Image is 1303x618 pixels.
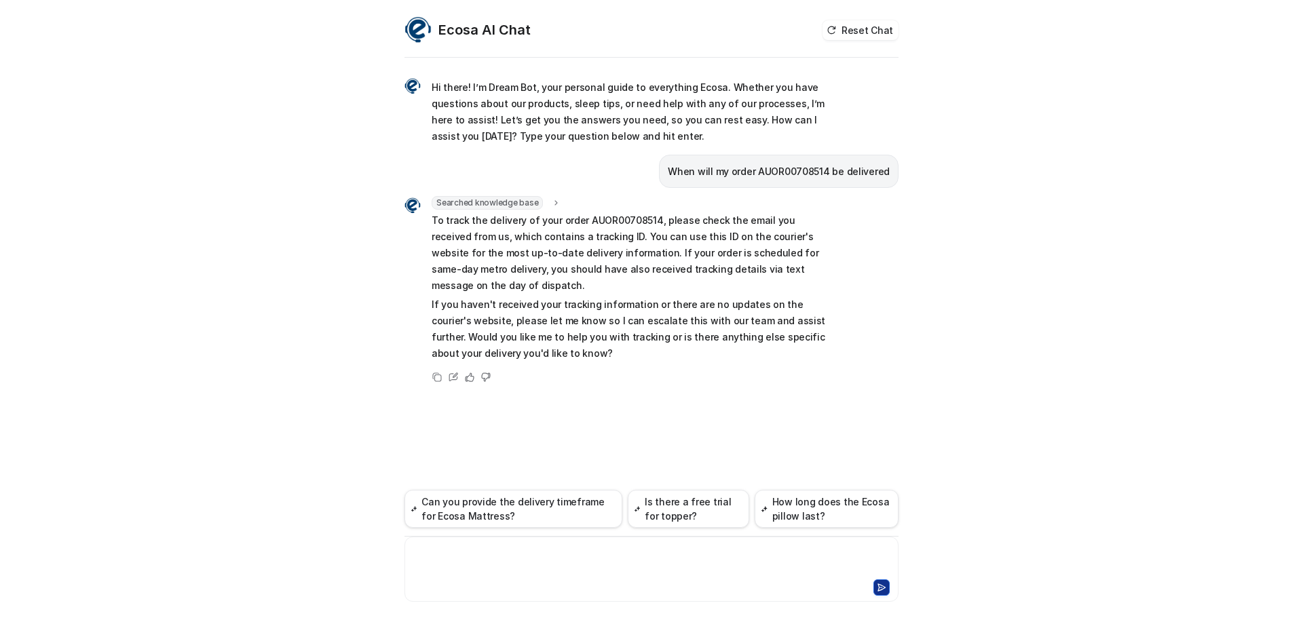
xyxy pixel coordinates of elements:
[432,212,829,294] p: To track the delivery of your order AUOR00708514, please check the email you received from us, wh...
[755,490,899,528] button: How long does the Ecosa pillow last?
[668,163,890,180] p: When will my order AUOR00708514 be delivered
[404,16,432,43] img: Widget
[628,490,749,528] button: Is there a free trial for topper?
[404,490,622,528] button: Can you provide the delivery timeframe for Ecosa Mattress?
[438,20,531,39] h2: Ecosa AI Chat
[404,197,421,214] img: Widget
[432,79,829,144] p: Hi there! I’m Dream Bot, your personal guide to everything Ecosa. Whether you have questions abou...
[432,296,829,362] p: If you haven't received your tracking information or there are no updates on the courier's websit...
[432,196,543,210] span: Searched knowledge base
[404,78,421,94] img: Widget
[823,20,899,40] button: Reset Chat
